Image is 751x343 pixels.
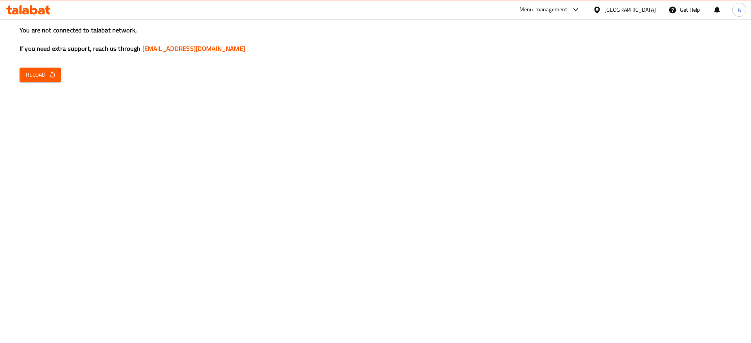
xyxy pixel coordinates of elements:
[20,26,731,53] h3: You are not connected to talabat network, If you need extra support, reach us through
[604,5,656,14] div: [GEOGRAPHIC_DATA]
[142,43,245,54] a: [EMAIL_ADDRESS][DOMAIN_NAME]
[26,70,55,80] span: Reload
[738,5,741,14] span: A
[519,5,568,14] div: Menu-management
[20,68,61,82] button: Reload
